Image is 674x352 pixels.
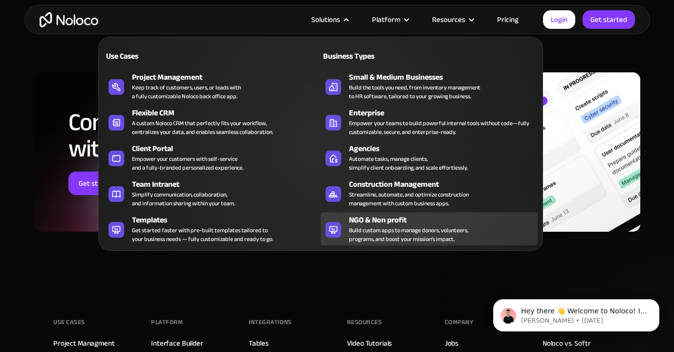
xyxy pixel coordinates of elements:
[132,71,325,83] div: Project Management
[104,176,321,210] a: Team IntranetSimplify communication, collaboration,and information sharing within your team.
[321,141,538,174] a: AgenciesAutomate tasks, manage clients,simplify client onboarding, and scale effortlessly.
[349,178,542,190] div: Construction Management
[98,23,543,251] nav: Solutions
[583,10,635,29] a: Get started
[151,315,183,330] div: Platform
[68,172,126,195] a: Get started
[349,71,542,83] div: Small & Medium Businesses
[321,212,538,245] a: NGO & Non profitBuild custom apps to manage donors, volunteers,programs, and boost your mission’s...
[132,83,241,101] div: Keep track of customers, users, or leads with a fully customizable Noloco back office app.
[311,13,340,26] div: Solutions
[249,315,291,330] div: INTEGRATIONS
[445,337,458,350] a: Jobs
[360,13,420,26] div: Platform
[132,190,235,208] div: Simplify communication, collaboration, and information sharing within your team.
[543,10,575,29] a: Login
[104,44,321,67] a: Use Cases
[40,12,98,27] a: home
[420,13,485,26] div: Resources
[132,226,273,243] div: Get started faster with pre-built templates tailored to your business needs — fully customizable ...
[321,69,538,103] a: Small & Medium BusinessesBuild the tools you need, from inventory managementto HR software, tailo...
[104,50,208,62] div: Use Cases
[349,119,533,136] div: Empower your teams to build powerful internal tools without code—fully customizable, secure, and ...
[349,226,468,243] div: Build custom apps to manage donors, volunteers, programs, and boost your mission’s impact.
[321,176,538,210] a: Construction ManagementStreamline, automate, and optimize constructionmanagement with custom busi...
[349,143,542,154] div: Agencies
[372,13,400,26] div: Platform
[321,44,538,67] a: Business Types
[349,214,542,226] div: NGO & Non profit
[132,119,273,136] div: A custom Noloco CRM that perfectly fits your workflow, centralizes your data, and enables seamles...
[53,315,85,330] div: Use Cases
[104,212,321,245] a: TemplatesGet started faster with pre-built templates tailored toyour business needs — fully custo...
[299,13,360,26] div: Solutions
[478,279,674,347] iframe: Intercom notifications message
[104,141,321,174] a: Client PortalEmpower your customers with self-serviceand a fully-branded personalized experience.
[53,337,114,350] a: Project Managment
[347,337,392,350] a: Video Tutorials
[432,13,465,26] div: Resources
[321,105,538,138] a: EnterpriseEmpower your teams to build powerful internal tools without code—fully customizable, se...
[68,109,315,162] h2: Connect your data with a powerful app
[104,69,321,103] a: Project ManagementKeep track of customers, users, or leads witha fully customizable Noloco back o...
[151,337,203,350] a: Interface Builder
[249,337,268,350] a: Tables
[485,13,531,26] a: Pricing
[132,107,325,119] div: Flexible CRM
[349,154,468,172] div: Automate tasks, manage clients, simplify client onboarding, and scale effortlessly.
[347,315,382,330] div: Resources
[132,143,325,154] div: Client Portal
[349,83,480,101] div: Build the tools you need, from inventory management to HR software, tailored to your growing busi...
[543,337,591,350] a: Noloco vs. Softr
[132,214,325,226] div: Templates
[132,154,243,172] div: Empower your customers with self-service and a fully-branded personalized experience.
[132,178,325,190] div: Team Intranet
[349,107,542,119] div: Enterprise
[445,315,474,330] div: Company
[104,105,321,138] a: Flexible CRMA custom Noloco CRM that perfectly fits your workflow,centralizes your data, and enab...
[321,50,425,62] div: Business Types
[349,190,469,208] div: Streamline, automate, and optimize construction management with custom business apps.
